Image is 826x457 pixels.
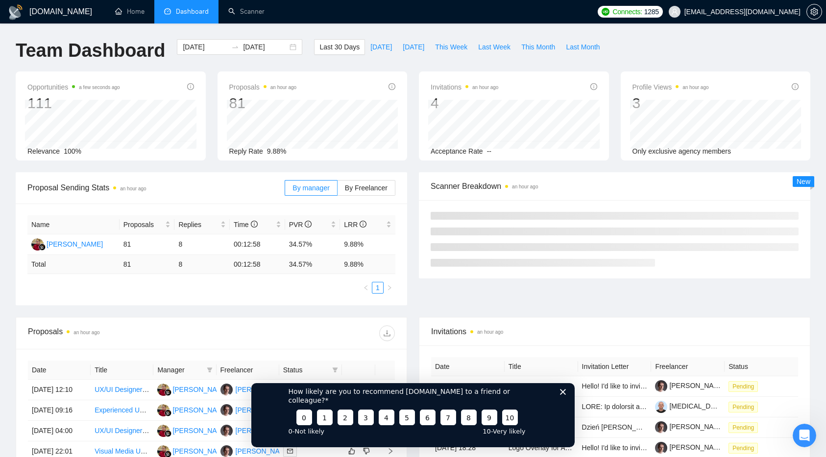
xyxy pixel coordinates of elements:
span: dislike [363,447,370,455]
span: Pending [729,443,758,454]
th: Manager [153,361,216,380]
img: gigradar-bm.png [165,410,171,416]
td: [DATE] 12:10 [28,380,91,400]
td: Experienced UX/UI Designer Needed for High-Converting Homepage [91,400,153,421]
span: info-circle [590,83,597,90]
time: an hour ago [73,330,99,335]
span: Profile Views [632,81,709,93]
time: an hour ago [512,184,538,189]
a: homeHome [115,7,145,16]
div: [PERSON_NAME] [172,446,229,457]
span: Scanner Breakdown [431,180,799,192]
img: c1yZ1MxMenIC6Wrw_sqpULIawBCBDjBqEkX-Bn-xqEsi0CdSbudS652U_gcZy3AvIZ [655,401,667,413]
span: 100% [64,147,81,155]
td: [DATE] 15:00 [431,376,505,397]
span: [DATE] [403,42,424,52]
img: AG [31,238,44,251]
span: Status [283,365,328,375]
th: Invitation Letter [578,357,652,376]
span: 9.88% [267,147,287,155]
span: Time [234,221,257,228]
span: filter [207,367,213,373]
td: UX/UI Designer for Consumer Gaming App [91,421,153,441]
time: an hour ago [120,186,146,191]
span: Pending [729,402,758,412]
time: an hour ago [270,85,296,90]
a: [PERSON_NAME] [655,443,726,451]
button: [DATE] [397,39,430,55]
a: Logo Overlay for Activewear Product Images [509,444,644,452]
span: user [671,8,678,15]
td: UX/UI Designer Needed for SaaS Dashboard and Tool Design [91,380,153,400]
td: [DATE] 04:00 [28,421,91,441]
span: swap-right [231,43,239,51]
td: 8 [174,234,230,255]
a: Pending [729,382,762,390]
span: Last Week [478,42,510,52]
a: 1 [372,282,383,293]
img: c1C7RLOuIqWGUqC5q0T5g_uXYEr0nxaCA-yUGdWtBsKA4uU0FIzoRkz0CeEuyj6lff [655,421,667,434]
a: AG[PERSON_NAME] [31,240,103,248]
span: Proposal Sending Stats [27,182,285,194]
iframe: Intercom live chat [793,424,816,447]
a: UX/UI Designer for Consumer Gaming App [95,427,225,434]
span: filter [332,367,338,373]
th: Proposals [120,215,175,234]
span: 1285 [644,6,659,17]
button: Last Week [473,39,516,55]
span: Proposals [229,81,297,93]
img: gigradar-bm.png [165,430,171,437]
span: Manager [157,365,202,375]
h1: Team Dashboard [16,39,165,62]
a: AG[PERSON_NAME] [157,385,229,393]
span: download [380,329,394,337]
div: 81 [229,94,297,113]
th: Title [505,357,578,376]
a: Pending [729,444,762,452]
td: 8 [174,255,230,274]
td: 9.88% [340,234,395,255]
span: Pending [729,422,758,433]
span: By Freelancer [345,184,388,192]
span: right [387,285,392,291]
span: info-circle [360,221,366,228]
button: This Week [430,39,473,55]
a: BP[PERSON_NAME] [220,385,292,393]
span: info-circle [251,221,258,228]
span: Pending [729,381,758,392]
th: Name [27,215,120,234]
div: 111 [27,94,120,113]
td: 81 [120,234,175,255]
td: Total [27,255,120,274]
a: BP[PERSON_NAME] [220,447,292,455]
th: Freelancer [217,361,279,380]
img: logo [8,4,24,20]
button: Last Month [560,39,605,55]
th: Title [91,361,153,380]
td: 00:12:58 [230,255,285,274]
span: By manager [292,184,329,192]
th: Date [431,357,505,376]
button: download [379,325,395,341]
span: Only exclusive agency members [632,147,731,155]
img: BP [220,425,233,437]
td: 34.57 % [285,255,340,274]
img: BP [220,404,233,416]
iframe: Survey from GigRadar.io [251,383,575,447]
span: PVR [289,221,312,228]
button: [DATE] [365,39,397,55]
a: AG[PERSON_NAME] [157,447,229,455]
span: Dashboard [176,7,209,16]
div: [PERSON_NAME] [236,446,292,457]
span: like [348,447,355,455]
span: Reply Rate [229,147,263,155]
time: an hour ago [682,85,708,90]
span: setting [807,8,822,16]
div: [PERSON_NAME] [172,405,229,415]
